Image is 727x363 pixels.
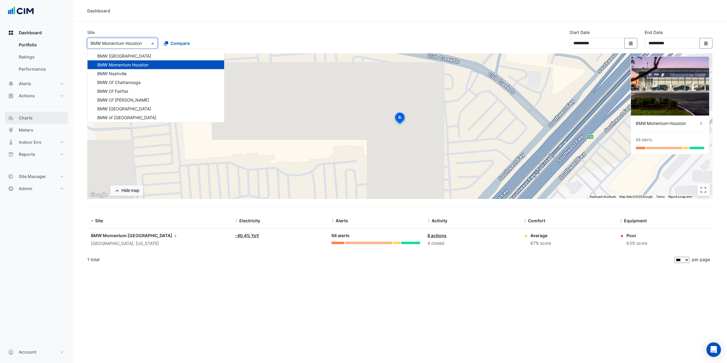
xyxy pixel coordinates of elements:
[432,218,447,223] span: Activity
[87,29,95,35] label: Site
[239,218,260,223] span: Electricity
[14,39,68,51] a: Portfolio
[5,183,68,195] button: Admin
[97,80,141,85] span: BMW Of Chattanooga
[160,38,194,49] button: Compare
[91,240,228,247] div: [GEOGRAPHIC_DATA], [US_STATE]
[427,240,516,247] div: 4 closed
[703,41,709,46] fa-icon: Select Date
[8,93,14,99] app-icon: Actions
[95,218,103,223] span: Site
[331,232,420,239] div: 68 alerts
[624,218,647,223] span: Equipment
[692,257,710,262] span: per page
[706,342,721,357] div: Open Intercom Messenger
[97,53,151,59] span: BMW [GEOGRAPHIC_DATA]
[5,78,68,90] button: Alerts
[87,49,224,123] ng-dropdown-panel: Options list
[656,195,665,198] a: Terms (opens in new tab)
[19,139,41,145] span: Indoor Env
[89,191,109,199] a: Open this area in Google Maps (opens a new window)
[427,233,446,238] a: 8 actions
[8,173,14,180] app-icon: Site Manager
[8,127,14,133] app-icon: Meters
[97,106,151,111] span: BMW [GEOGRAPHIC_DATA]
[626,232,647,239] div: Poor
[626,240,647,247] div: 63% score
[5,39,68,78] div: Dashboard
[530,232,551,239] div: Average
[697,184,709,196] button: Toggle fullscreen view
[5,27,68,39] button: Dashboard
[19,349,36,355] span: Account
[97,71,127,76] span: BMW Nashville
[91,233,127,238] span: BMW Momentum
[19,186,32,192] span: Admin
[569,29,590,35] label: Start Date
[590,195,616,199] button: Keyboard shortcuts
[19,151,35,157] span: Reports
[5,346,68,358] button: Account
[668,195,692,198] a: Report a map error
[5,90,68,102] button: Actions
[8,81,14,87] app-icon: Alerts
[628,41,634,46] fa-icon: Select Date
[19,115,33,121] span: Charts
[5,170,68,183] button: Site Manager
[393,112,407,126] img: site-pin-selected.svg
[636,137,652,143] div: 68 alerts
[19,127,33,133] span: Meters
[19,30,42,36] span: Dashboard
[636,120,698,127] div: BMW Momentum Houston
[235,233,259,238] a: -40.4% YoY
[19,81,31,87] span: Alerts
[97,97,149,103] span: BMW Of [PERSON_NAME]
[171,40,190,46] span: Compare
[8,139,14,145] app-icon: Indoor Env
[631,57,709,116] img: BMW Momentum Houston
[19,93,35,99] span: Actions
[14,63,68,75] a: Performance
[528,218,545,223] span: Comfort
[5,124,68,136] button: Meters
[645,29,663,35] label: End Date
[5,112,68,124] button: Charts
[8,30,14,36] app-icon: Dashboard
[87,8,110,14] div: Dashboard
[97,89,128,94] span: BMW Of Fairfax
[5,136,68,148] button: Indoor Env
[14,51,68,63] a: Ratings
[8,115,14,121] app-icon: Charts
[89,191,109,199] img: Google
[121,187,139,194] div: Hide map
[8,186,14,192] app-icon: Admin
[336,218,348,223] span: Alerts
[87,252,673,267] div: 1 total
[619,195,652,198] span: Map data ©2025 Google
[128,232,178,239] span: [GEOGRAPHIC_DATA]
[97,115,156,120] span: BMW of [GEOGRAPHIC_DATA]
[19,173,46,180] span: Site Manager
[8,151,14,157] app-icon: Reports
[5,148,68,160] button: Reports
[110,185,143,196] button: Hide map
[97,62,148,67] span: BMW Momentum Houston
[7,5,35,17] img: Company Logo
[530,240,551,247] div: 67% score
